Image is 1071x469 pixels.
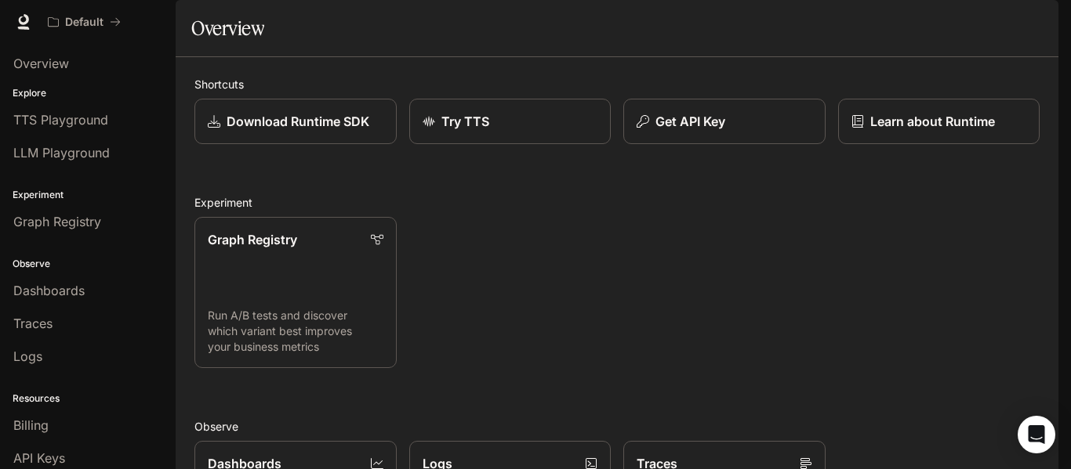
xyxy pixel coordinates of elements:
h2: Experiment [194,194,1040,211]
p: Default [65,16,103,29]
a: Try TTS [409,99,612,144]
a: Download Runtime SDK [194,99,397,144]
p: Run A/B tests and discover which variant best improves your business metrics [208,308,383,355]
p: Try TTS [441,112,489,131]
h1: Overview [191,13,264,44]
a: Learn about Runtime [838,99,1040,144]
p: Get API Key [655,112,725,131]
div: Open Intercom Messenger [1018,416,1055,453]
button: All workspaces [41,6,128,38]
p: Graph Registry [208,230,297,249]
a: Graph RegistryRun A/B tests and discover which variant best improves your business metrics [194,217,397,368]
h2: Shortcuts [194,76,1040,92]
p: Learn about Runtime [870,112,995,131]
p: Download Runtime SDK [227,112,369,131]
button: Get API Key [623,99,826,144]
h2: Observe [194,418,1040,435]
